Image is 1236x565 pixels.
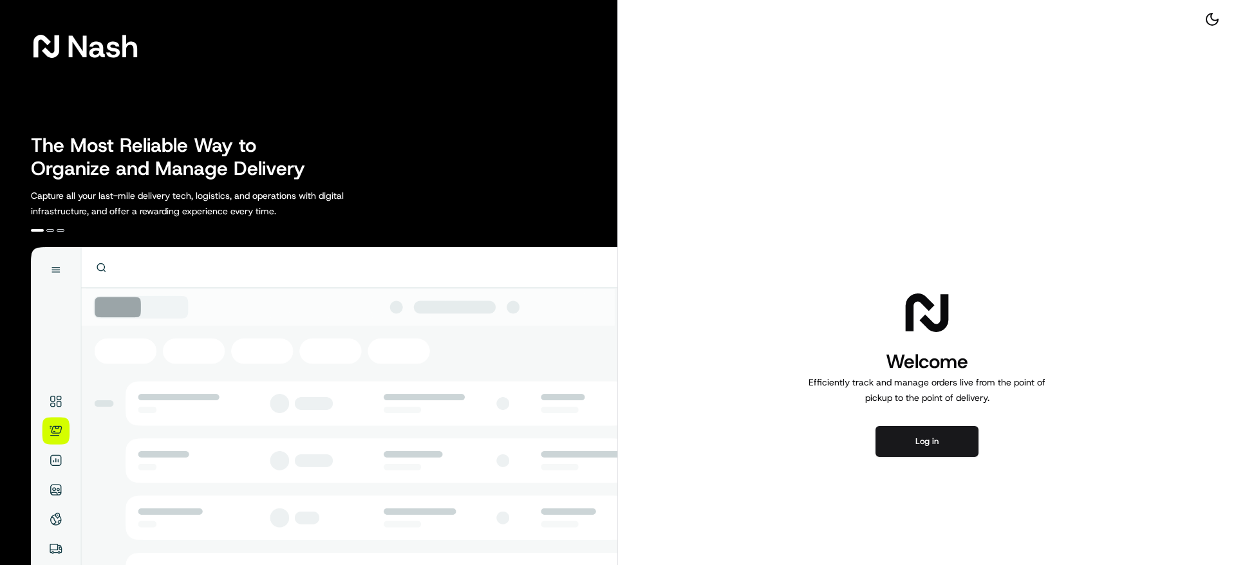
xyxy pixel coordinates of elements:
[803,375,1051,405] p: Efficiently track and manage orders live from the point of pickup to the point of delivery.
[876,426,979,457] button: Log in
[31,134,319,180] h2: The Most Reliable Way to Organize and Manage Delivery
[803,349,1051,375] h1: Welcome
[31,188,402,219] p: Capture all your last-mile delivery tech, logistics, and operations with digital infrastructure, ...
[67,33,138,59] span: Nash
